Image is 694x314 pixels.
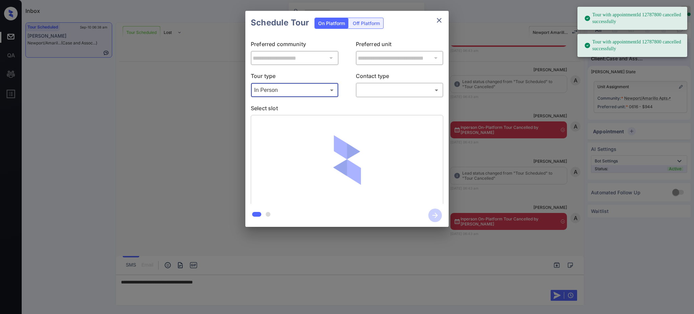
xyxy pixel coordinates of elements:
button: btn-next [424,207,446,224]
img: loaderv1.7921fd1ed0a854f04152.gif [307,120,387,200]
div: Off Platform [349,18,383,28]
div: Tour with appointmentId 12787800 cancelled successfully [584,36,682,55]
button: close [432,14,446,27]
p: Tour type [251,72,339,83]
p: Contact type [356,72,444,83]
p: Preferred community [251,40,339,51]
div: On Platform [315,18,348,28]
p: Preferred unit [356,40,444,51]
p: Select slot [251,104,443,115]
div: Tour with appointmentId 12787800 cancelled successfully [584,9,682,28]
h2: Schedule Tour [245,11,314,35]
div: In Person [252,84,337,96]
